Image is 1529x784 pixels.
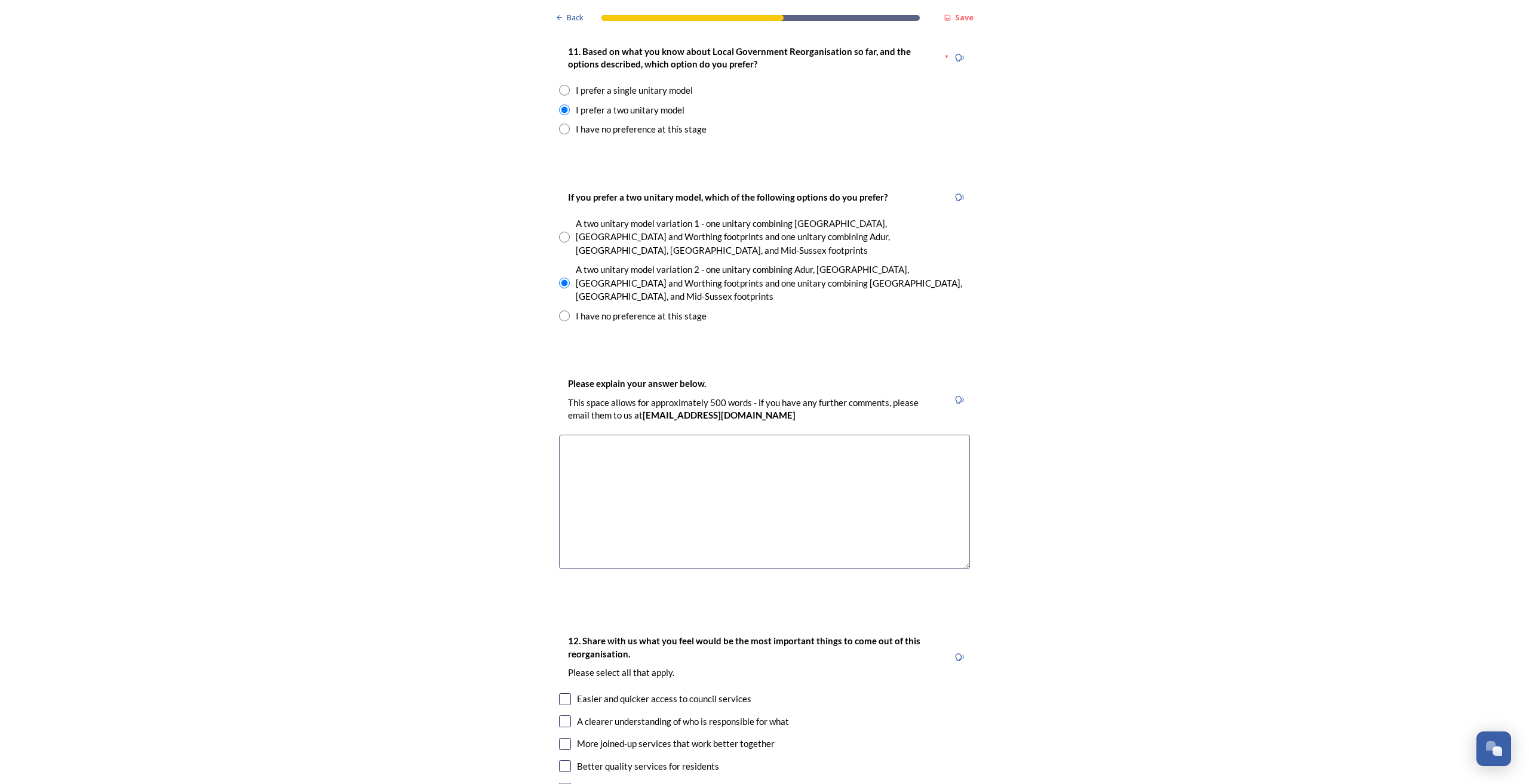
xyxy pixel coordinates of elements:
div: I prefer a two unitary model [576,103,684,117]
button: Open Chat [1476,731,1511,766]
div: I have no preference at this stage [576,309,707,323]
p: This space allows for approximately 500 words - if you have any further comments, please email th... [568,396,939,422]
strong: 11. Based on what you know about Local Government Reorganisation so far, and the options describe... [568,46,913,69]
strong: [EMAIL_ADDRESS][DOMAIN_NAME] [643,410,796,420]
strong: Save [955,12,974,23]
div: Easier and quicker access to council services [577,692,751,706]
div: Better quality services for residents [577,760,719,773]
div: A two unitary model variation 2 - one unitary combining Adur, [GEOGRAPHIC_DATA], [GEOGRAPHIC_DATA... [576,263,970,303]
div: I have no preference at this stage [576,122,707,136]
div: A two unitary model variation 1 - one unitary combining [GEOGRAPHIC_DATA], [GEOGRAPHIC_DATA] and ... [576,217,970,257]
div: A clearer understanding of who is responsible for what [577,715,789,728]
span: Back [567,12,584,23]
strong: If you prefer a two unitary model, which of the following options do you prefer? [568,192,888,202]
strong: 12. Share with us what you feel would be the most important things to come out of this reorganisa... [568,635,922,659]
div: More joined-up services that work better together [577,737,775,751]
div: I prefer a single unitary model [576,84,693,97]
p: Please select all that apply. [568,666,939,679]
strong: Please explain your answer below. [568,378,706,389]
